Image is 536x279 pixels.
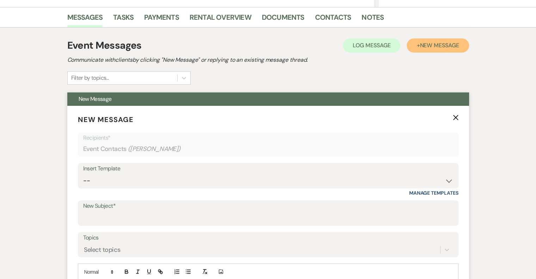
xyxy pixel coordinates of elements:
[83,164,453,174] div: Insert Template
[409,190,458,196] a: Manage Templates
[83,201,453,211] label: New Subject*
[190,12,251,27] a: Rental Overview
[144,12,179,27] a: Payments
[420,42,459,49] span: New Message
[67,38,142,53] h1: Event Messages
[79,95,112,103] span: New Message
[128,144,181,154] span: ( [PERSON_NAME] )
[83,142,453,156] div: Event Contacts
[67,12,103,27] a: Messages
[83,233,453,243] label: Topics
[262,12,304,27] a: Documents
[67,56,469,64] h2: Communicate with clients by clicking "New Message" or replying to an existing message thread.
[71,74,109,82] div: Filter by topics...
[362,12,384,27] a: Notes
[315,12,351,27] a: Contacts
[353,42,390,49] span: Log Message
[83,133,453,142] p: Recipients*
[113,12,134,27] a: Tasks
[84,245,121,254] div: Select topics
[343,38,400,53] button: Log Message
[78,115,134,124] span: New Message
[407,38,469,53] button: +New Message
